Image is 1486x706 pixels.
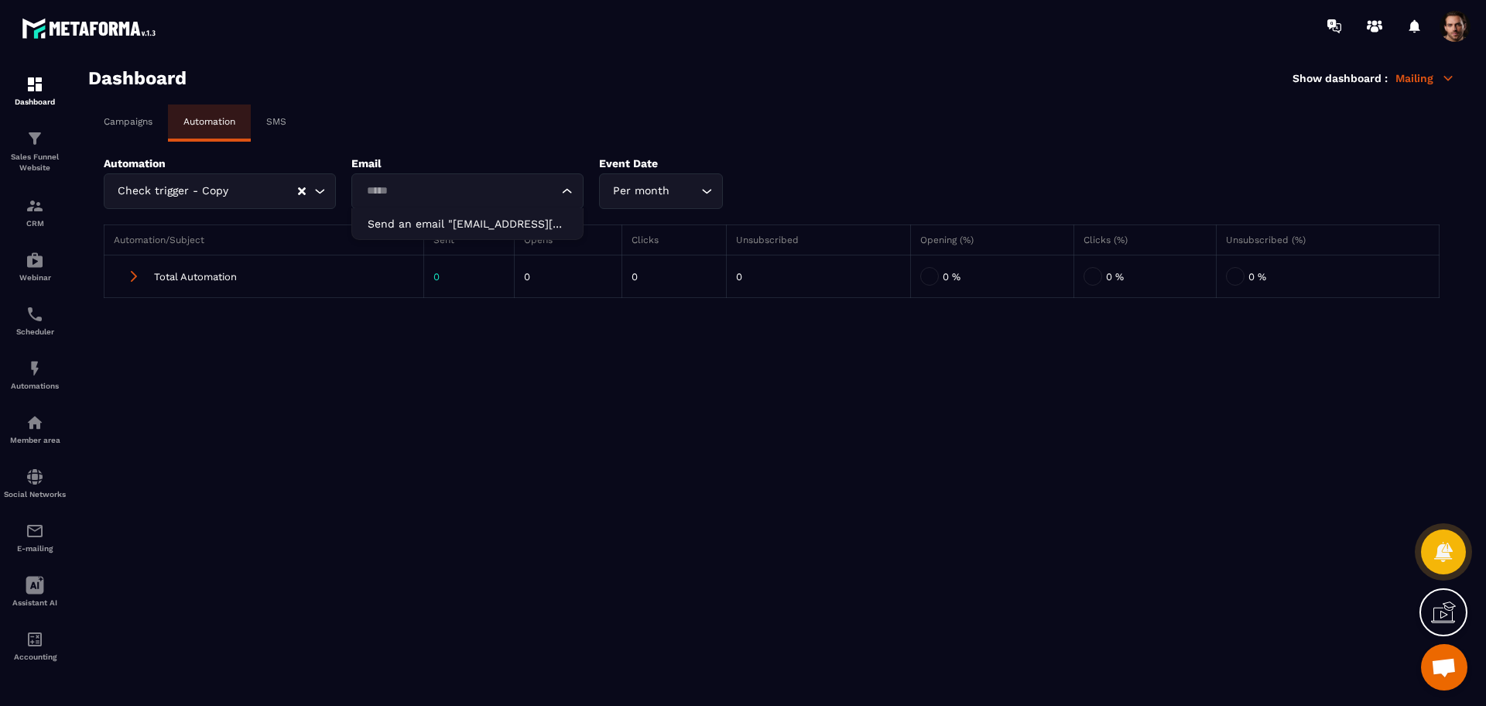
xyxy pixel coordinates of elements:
[104,116,152,127] p: Campaigns
[4,118,66,185] a: formationformationSales Funnel Website
[4,510,66,564] a: emailemailE-mailing
[4,152,66,173] p: Sales Funnel Website
[424,255,515,298] td: 0
[599,173,723,209] div: Search for option
[104,225,424,255] th: Automation/Subject
[4,273,66,282] p: Webinar
[114,183,231,200] span: Check trigger - Copy
[183,116,235,127] p: Automation
[26,197,44,215] img: formation
[4,456,66,510] a: social-networksocial-networkSocial Networks
[26,75,44,94] img: formation
[26,305,44,324] img: scheduler
[4,219,66,228] p: CRM
[351,157,584,170] p: Email
[4,436,66,444] p: Member area
[361,183,558,200] input: Search for option
[622,225,727,255] th: Clicks
[4,293,66,348] a: schedulerschedulerScheduler
[4,98,66,106] p: Dashboard
[4,63,66,118] a: formationformationDashboard
[104,157,336,170] p: Automation
[4,598,66,607] p: Assistant AI
[1293,72,1388,84] p: Show dashboard :
[4,348,66,402] a: automationsautomationsAutomations
[4,490,66,499] p: Social Networks
[4,239,66,293] a: automationsautomationsWebinar
[1395,71,1455,85] p: Mailing
[515,255,622,298] td: 0
[4,564,66,619] a: Assistant AI
[26,359,44,378] img: automations
[622,255,727,298] td: 0
[26,522,44,540] img: email
[1074,225,1217,255] th: Clicks (%)
[4,327,66,336] p: Scheduler
[727,225,911,255] th: Unsubscribed
[727,255,911,298] td: 0
[298,186,306,197] button: Clear Selected
[1421,644,1467,691] div: Mở cuộc trò chuyện
[911,225,1074,255] th: Opening (%)
[231,183,296,200] input: Search for option
[1226,265,1430,288] div: 0 %
[26,468,44,486] img: social-network
[26,129,44,148] img: formation
[88,67,187,89] h3: Dashboard
[599,157,793,170] p: Event Date
[1084,265,1207,288] div: 0 %
[26,413,44,432] img: automations
[4,544,66,553] p: E-mailing
[673,183,697,200] input: Search for option
[266,116,286,127] p: SMS
[114,265,414,288] div: Total Automation
[22,14,161,43] img: logo
[609,183,673,200] span: Per month
[1217,225,1440,255] th: Unsubscribed (%)
[920,265,1064,288] div: 0 %
[4,619,66,673] a: accountantaccountantAccounting
[104,173,336,209] div: Search for option
[26,251,44,269] img: automations
[4,402,66,456] a: automationsautomationsMember area
[4,653,66,661] p: Accounting
[515,225,622,255] th: Opens
[4,185,66,239] a: formationformationCRM
[26,630,44,649] img: accountant
[424,225,515,255] th: Sent
[351,173,584,209] div: Search for option
[4,382,66,390] p: Automations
